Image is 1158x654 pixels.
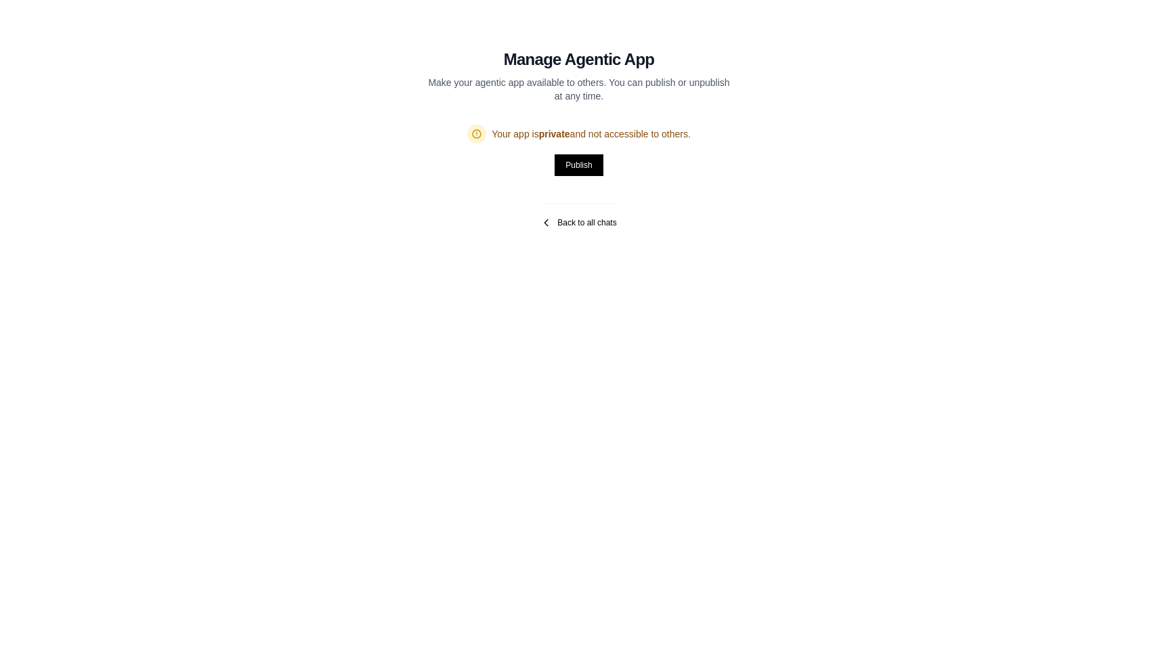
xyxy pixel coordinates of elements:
button: Publish [555,154,603,176]
h1: Manage Agentic App [504,49,655,70]
span: Your app is and not accessible to others. [492,127,691,141]
a: Back to all chats [541,217,616,228]
p: Make your agentic app available to others. You can publish or unpublish at any time. [427,76,731,103]
span: private [539,129,570,139]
